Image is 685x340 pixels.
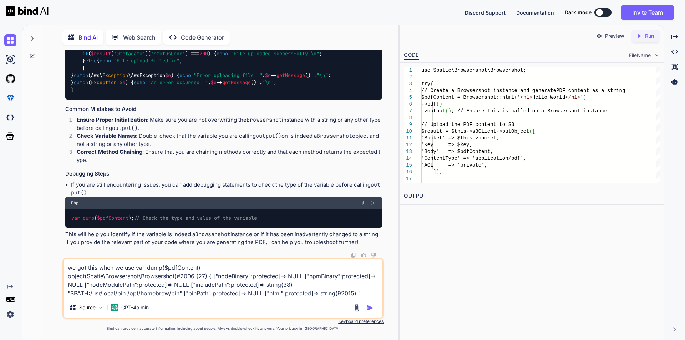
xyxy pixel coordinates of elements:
span: 200 [199,50,208,57]
span: $result = $this->s3Client->putObject [421,128,529,134]
div: 7 [404,108,412,115]
code: ( ); [71,214,258,222]
span: 'ACL' => 'private', [421,162,487,168]
span: Documentation [516,10,554,16]
img: Bind AI [6,6,49,16]
span: PDF content as a string [556,88,625,93]
span: $pdfContent = Browsershot::html [421,95,514,100]
div: 9 [404,121,412,128]
button: Discord Support [465,9,506,16]
span: "\n" [316,72,328,78]
span: { [430,81,433,87]
span: Exception [91,80,117,86]
span: echo [100,58,111,64]
div: 16 [404,169,412,176]
img: copy [351,252,356,258]
span: $pdfContent [97,215,128,222]
img: premium [4,92,16,104]
span: use Spatie\Browsershot\Browsershot; [421,67,526,73]
span: '@metadata' [114,50,145,57]
div: 1 [404,67,412,74]
span: getMessage [276,72,305,78]
span: "File uploaded successfully.\n" [231,50,319,57]
span: ) [436,169,439,175]
span: 'Body' => $pdfContent, [421,149,493,154]
span: 'Key' => $key, [421,142,472,148]
code: Browsershot [317,132,352,139]
div: 17 [404,176,412,182]
span: $e [265,72,271,78]
span: [ [532,128,535,134]
strong: Correct Method Chaining [77,148,142,155]
img: icon [367,304,374,311]
span: // Check the type and value of the variable [134,215,257,222]
div: 3 [404,81,412,87]
span: ( [436,101,439,107]
div: 10 [404,128,412,135]
span: Exception [102,72,128,78]
span: var_dump [71,215,94,222]
h3: Debugging Steps [65,170,382,178]
span: $e [120,80,125,86]
img: GPT-4o mini [111,304,118,311]
span: ->output [421,108,445,114]
span: ) [583,95,586,100]
span: ( [445,108,448,114]
div: 11 [404,135,412,142]
div: 6 [404,101,412,108]
div: 4 [404,87,412,94]
span: $result [91,50,111,57]
strong: Check Variable Names [77,132,136,139]
span: > [577,95,580,100]
span: getMessage [222,80,251,86]
code: Browsershot [247,116,282,123]
div: CODE [404,51,419,60]
span: "File upload failed.\n" [114,58,179,64]
span: ( [529,128,532,134]
span: ce [601,108,607,114]
span: "An error occurred: " [148,80,208,86]
span: 'statusCode' [151,50,185,57]
span: ->pdf [421,101,436,107]
img: preview [596,33,602,39]
span: < [520,95,523,100]
span: "\n" [262,80,274,86]
div: 2 [404,74,412,81]
code: output() [112,125,138,132]
span: </ [565,95,571,100]
p: Preview [605,32,624,40]
span: echo [134,80,145,86]
p: Bind can provide inaccurate information, including about people. Always double-check its answers.... [62,326,384,331]
button: Invite Team [621,5,674,20]
span: ' [580,95,583,100]
p: Keyboard preferences [62,319,384,324]
strong: Ensure Proper Initialization [77,116,147,123]
span: // Check if the upload was successful [421,183,532,188]
span: if [82,50,88,57]
div: 13 [404,148,412,155]
img: copy [361,200,367,206]
div: 8 [404,115,412,121]
span: catch [74,80,88,86]
span: try [421,81,430,87]
span: FileName [629,52,651,59]
span: $e [165,72,171,78]
span: ; [439,169,442,175]
li: : Make sure you are not overwriting the instance with a string or any other type before calling . [71,116,382,132]
p: This will help you identify if the variable is indeed a instance or if it has been inadvertently ... [65,230,382,247]
span: ) [448,108,451,114]
code: output() [256,132,281,139]
img: dislike [371,252,376,258]
span: echo [217,50,228,57]
p: Web Search [123,33,156,42]
p: Code Generator [181,33,224,42]
img: attachment [353,304,361,312]
code: Browsershot [195,231,230,238]
span: catch [74,72,88,78]
span: Discord Support [465,10,506,16]
div: 5 [404,94,412,101]
img: chat [4,34,16,46]
div: 12 [404,142,412,148]
img: darkCloudIdeIcon [4,111,16,123]
span: echo [179,72,191,78]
